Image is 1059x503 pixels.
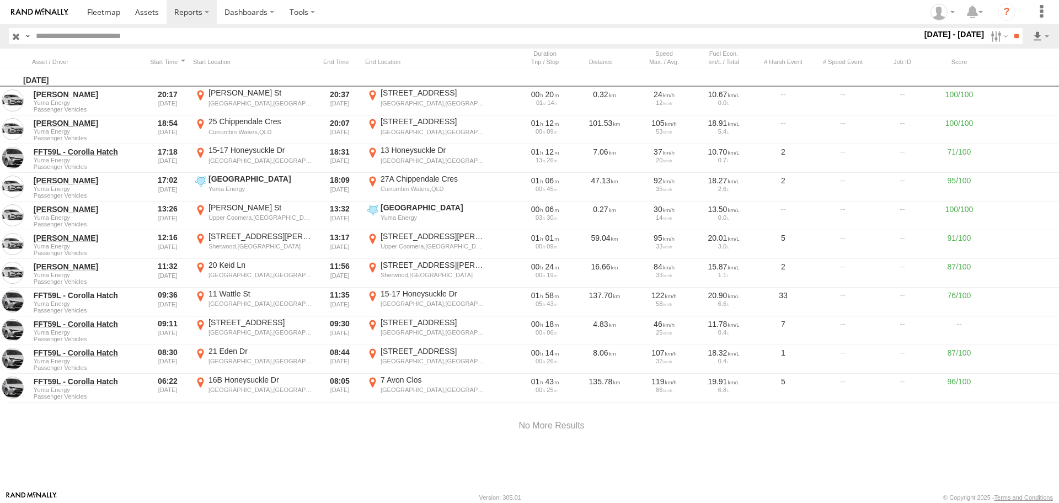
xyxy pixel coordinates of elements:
div: 12:16 [DATE] [147,231,189,258]
div: [STREET_ADDRESS][PERSON_NAME] [381,231,485,241]
div: 13.50 [698,204,750,214]
a: [PERSON_NAME] [34,176,141,186]
div: 87/100 [934,260,984,287]
div: 17:02 [DATE] [147,174,189,200]
div: 14 [638,214,690,221]
span: 09 [547,128,557,135]
span: 01 [536,99,545,106]
div: Version: 305.01 [479,494,521,501]
div: 30 [638,204,690,214]
div: 87/100 [934,346,984,373]
label: Click to View Event Location [365,88,486,114]
span: 00 [531,348,543,357]
span: 01 [545,234,559,242]
div: Currumbin Waters,QLD [381,185,485,193]
div: Currumbin Waters,QLD [208,128,313,136]
div: 105 [638,118,690,128]
span: 00 [536,329,545,336]
a: FFT59L - Corolla Hatch [34,377,141,386]
span: 00 [536,128,545,135]
div: 18.32 [698,348,750,358]
div: Click to Sort [577,58,632,66]
div: 5 [756,231,811,258]
span: 19 [547,272,557,278]
label: Search Query [23,28,32,44]
div: Sherwood,[GEOGRAPHIC_DATA] [381,271,485,279]
span: Filter Results to this Group [34,364,141,371]
span: Yuma Energy [34,214,141,221]
div: 20:37 [DATE] [319,88,361,114]
span: Filter Results to this Group [34,393,141,400]
span: 14 [547,99,557,106]
div: [GEOGRAPHIC_DATA],[GEOGRAPHIC_DATA] [381,386,485,394]
div: 35 [638,186,690,192]
div: 3.0 [698,243,750,250]
span: 26 [547,157,557,163]
div: [STREET_ADDRESS] [381,117,485,126]
div: [4357s] 06/08/2025 18:54 - 06/08/2025 20:07 [519,118,571,128]
span: Filter Results to this Group [34,250,141,256]
div: 1.1 [698,272,750,278]
label: [DATE] - [DATE] [922,28,987,40]
div: 47.13 [577,174,632,200]
div: [GEOGRAPHIC_DATA],[GEOGRAPHIC_DATA] [208,300,313,308]
a: FFT59L - Corolla Hatch [34,147,141,157]
div: [STREET_ADDRESS][PERSON_NAME] [208,231,313,241]
label: Click to View Event Location [365,375,486,401]
div: 1 [756,346,811,373]
div: 08:44 [DATE] [319,346,361,373]
span: 00 [536,243,545,250]
div: [GEOGRAPHIC_DATA] [208,174,313,184]
label: Click to View Event Location [193,174,314,200]
div: 18:09 [DATE] [319,174,361,200]
label: Click to View Event Location [193,317,314,344]
div: 13 Honeysuckle Dr [381,145,485,155]
span: Filter Results to this Group [34,221,141,227]
span: 18 [545,320,559,329]
div: 20:17 [DATE] [147,88,189,114]
a: View Asset in Asset Management [2,290,24,313]
span: 00 [536,386,545,393]
label: Click to View Event Location [365,174,486,200]
span: Filter Results to this Group [34,192,141,199]
a: FFT59L - Corolla Hatch [34,319,141,329]
span: Filter Results to this Group [34,336,141,342]
div: 09:36 [DATE] [147,289,189,315]
div: 135.78 [577,375,632,401]
span: Yuma Energy [34,157,141,163]
div: 8.06 [577,346,632,373]
span: 06 [547,329,557,336]
div: 20.01 [698,233,750,243]
div: 7 [756,317,811,344]
label: Click to View Event Location [365,203,486,229]
span: 00 [536,186,545,192]
span: 12 [545,119,559,128]
span: Filter Results to this Group [34,163,141,170]
img: rand-logo.svg [11,8,68,16]
span: Filter Results to this Group [34,278,141,285]
div: 2 [756,145,811,172]
div: 2.6 [698,186,750,192]
div: 0.4 [698,329,750,336]
div: 59.04 [577,231,632,258]
div: [GEOGRAPHIC_DATA] [381,203,485,213]
div: [GEOGRAPHIC_DATA],[GEOGRAPHIC_DATA] [381,128,485,136]
div: 37 [638,147,690,157]
div: [3670s] 06/08/2025 12:16 - 06/08/2025 13:17 [519,233,571,243]
div: 137.70 [577,289,632,315]
div: Yuma Energy [381,214,485,221]
div: [860s] 06/08/2025 08:30 - 06/08/2025 08:44 [519,348,571,358]
div: 27A Chippendale Cres [381,174,485,184]
div: © Copyright 2025 - [943,494,1053,501]
div: 13:32 [DATE] [319,203,361,229]
div: Click to Sort [319,58,361,66]
div: 6.8 [698,386,750,393]
div: 5 [756,375,811,401]
span: 58 [545,291,559,300]
a: View Asset in Asset Management [2,262,24,284]
div: 18.27 [698,176,750,186]
div: [GEOGRAPHIC_DATA],[GEOGRAPHIC_DATA] [381,157,485,165]
div: 16B Honeysuckle Dr [208,375,313,385]
a: View Asset in Asset Management [2,319,24,341]
span: 26 [547,358,557,364]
